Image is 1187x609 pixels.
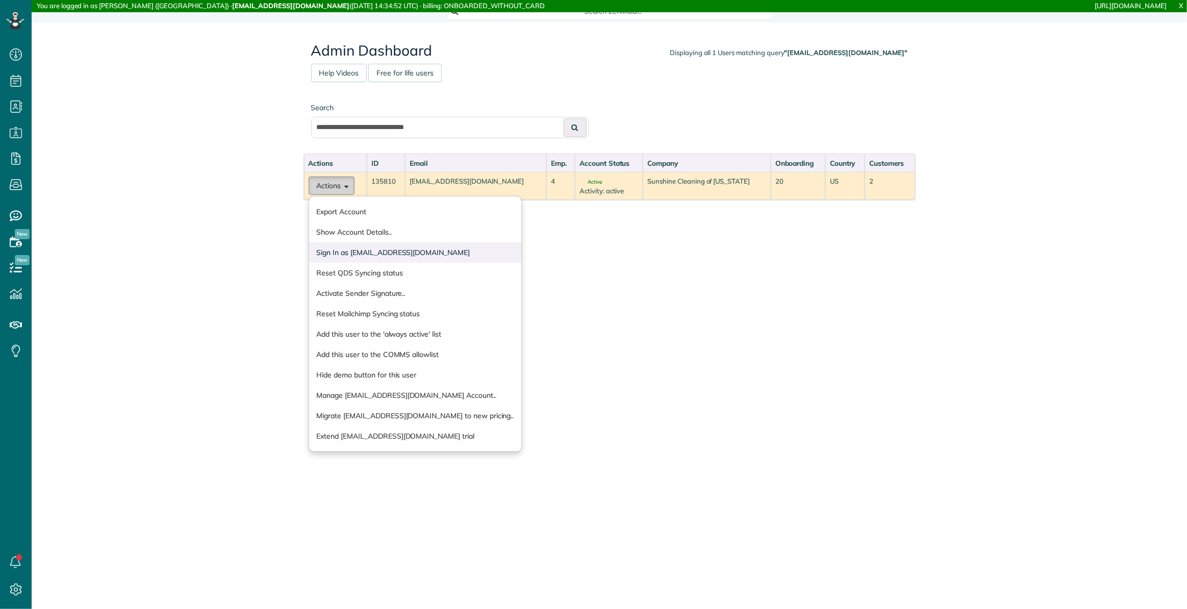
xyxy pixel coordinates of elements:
div: ID [371,158,400,168]
div: Displaying all 1 Users matching query [670,48,907,58]
td: US [825,172,865,200]
a: Free for life users [368,64,442,82]
div: Account Status [579,158,638,168]
td: 2 [865,172,915,200]
a: Export Account [309,201,522,222]
a: Activate Sender Signature.. [309,283,522,303]
a: Help Videos [311,64,367,82]
a: Migrate [EMAIL_ADDRESS][DOMAIN_NAME] to new pricing.. [309,405,522,426]
span: New [15,255,30,265]
div: Onboarding [775,158,821,168]
td: 4 [546,172,575,200]
label: Search [311,103,589,113]
a: Add this user to the 'always active' list [309,324,522,344]
strong: "[EMAIL_ADDRESS][DOMAIN_NAME]" [785,48,908,57]
td: 20 [771,172,825,200]
strong: [EMAIL_ADDRESS][DOMAIN_NAME] [232,2,349,10]
a: [URL][DOMAIN_NAME] [1095,2,1167,10]
a: Extend [EMAIL_ADDRESS][DOMAIN_NAME] trial [309,426,522,446]
div: Customers [869,158,910,168]
div: Country [830,158,861,168]
button: Actions [309,176,355,195]
a: Reset QDS Syncing status [309,263,522,283]
div: Activity: active [579,186,638,196]
div: Company [647,158,766,168]
h2: Admin Dashboard [311,43,908,59]
a: Reset Mailchimp Syncing status [309,303,522,324]
div: Actions [309,158,363,168]
a: Show Account Details.. [309,222,522,242]
td: [EMAIL_ADDRESS][DOMAIN_NAME] [405,172,546,200]
a: Sign In as [EMAIL_ADDRESS][DOMAIN_NAME] [309,242,522,263]
td: Sunshine Cleaning of [US_STATE] [643,172,770,200]
span: Active [579,180,602,185]
span: New [15,229,30,239]
td: 135810 [367,172,405,200]
a: Manage [EMAIL_ADDRESS][DOMAIN_NAME] Account.. [309,385,522,405]
div: Emp. [551,158,570,168]
div: Email [410,158,542,168]
a: Hide demo button for this user [309,365,522,385]
a: Add this user to the COMMS allowlist [309,344,522,365]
